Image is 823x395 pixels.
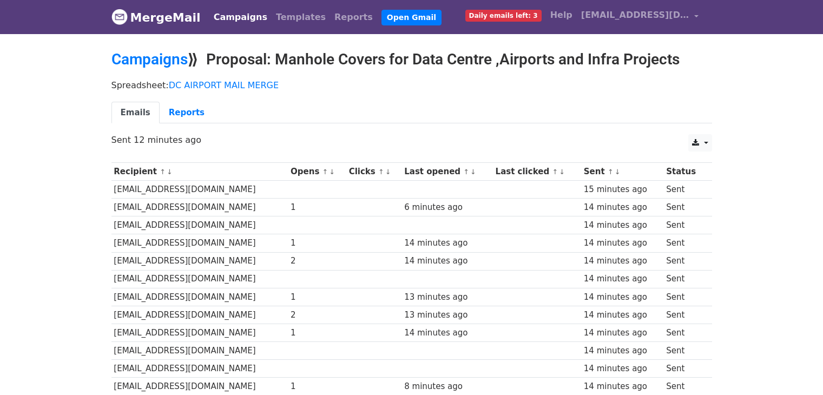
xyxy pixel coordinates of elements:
[291,237,344,249] div: 1
[663,306,705,324] td: Sent
[111,163,288,181] th: Recipient
[378,168,384,176] a: ↑
[615,168,621,176] a: ↓
[663,270,705,288] td: Sent
[404,237,490,249] div: 14 minutes ago
[291,309,344,321] div: 2
[404,309,490,321] div: 13 minutes ago
[111,234,288,252] td: [EMAIL_ADDRESS][DOMAIN_NAME]
[404,201,490,214] div: 6 minutes ago
[160,102,214,124] a: Reports
[385,168,391,176] a: ↓
[584,237,661,249] div: 14 minutes ago
[111,134,712,146] p: Sent 12 minutes ago
[404,291,490,304] div: 13 minutes ago
[584,327,661,339] div: 14 minutes ago
[663,216,705,234] td: Sent
[404,255,490,267] div: 14 minutes ago
[584,255,661,267] div: 14 minutes ago
[663,163,705,181] th: Status
[111,199,288,216] td: [EMAIL_ADDRESS][DOMAIN_NAME]
[111,50,712,69] h2: ⟫ Proposal: Manhole Covers for Data Centre ,Airports and Infra Projects
[584,291,661,304] div: 14 minutes ago
[663,360,705,378] td: Sent
[272,6,330,28] a: Templates
[584,183,661,196] div: 15 minutes ago
[111,80,712,91] p: Spreadsheet:
[552,168,558,176] a: ↑
[577,4,703,30] a: [EMAIL_ADDRESS][DOMAIN_NAME]
[404,327,490,339] div: 14 minutes ago
[663,199,705,216] td: Sent
[559,168,565,176] a: ↓
[584,201,661,214] div: 14 minutes ago
[581,9,689,22] span: [EMAIL_ADDRESS][DOMAIN_NAME]
[584,273,661,285] div: 14 minutes ago
[581,163,663,181] th: Sent
[111,216,288,234] td: [EMAIL_ADDRESS][DOMAIN_NAME]
[584,309,661,321] div: 14 minutes ago
[330,6,377,28] a: Reports
[322,168,328,176] a: ↑
[663,324,705,341] td: Sent
[546,4,577,26] a: Help
[111,50,188,68] a: Campaigns
[111,360,288,378] td: [EMAIL_ADDRESS][DOMAIN_NAME]
[169,80,279,90] a: DC AIRPORT MAIL MERGE
[111,270,288,288] td: [EMAIL_ADDRESS][DOMAIN_NAME]
[329,168,335,176] a: ↓
[288,163,346,181] th: Opens
[493,163,581,181] th: Last clicked
[111,324,288,341] td: [EMAIL_ADDRESS][DOMAIN_NAME]
[111,9,128,25] img: MergeMail logo
[404,380,490,393] div: 8 minutes ago
[209,6,272,28] a: Campaigns
[291,327,344,339] div: 1
[381,10,442,25] a: Open Gmail
[291,201,344,214] div: 1
[111,306,288,324] td: [EMAIL_ADDRESS][DOMAIN_NAME]
[663,181,705,199] td: Sent
[461,4,546,26] a: Daily emails left: 3
[584,363,661,375] div: 14 minutes ago
[663,234,705,252] td: Sent
[401,163,492,181] th: Last opened
[111,342,288,360] td: [EMAIL_ADDRESS][DOMAIN_NAME]
[584,345,661,357] div: 14 minutes ago
[663,288,705,306] td: Sent
[291,380,344,393] div: 1
[584,219,661,232] div: 14 minutes ago
[584,380,661,393] div: 14 minutes ago
[111,181,288,199] td: [EMAIL_ADDRESS][DOMAIN_NAME]
[291,291,344,304] div: 1
[111,288,288,306] td: [EMAIL_ADDRESS][DOMAIN_NAME]
[663,342,705,360] td: Sent
[167,168,173,176] a: ↓
[470,168,476,176] a: ↓
[346,163,402,181] th: Clicks
[463,168,469,176] a: ↑
[160,168,166,176] a: ↑
[111,252,288,270] td: [EMAIL_ADDRESS][DOMAIN_NAME]
[465,10,542,22] span: Daily emails left: 3
[111,102,160,124] a: Emails
[291,255,344,267] div: 2
[608,168,614,176] a: ↑
[111,6,201,29] a: MergeMail
[663,252,705,270] td: Sent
